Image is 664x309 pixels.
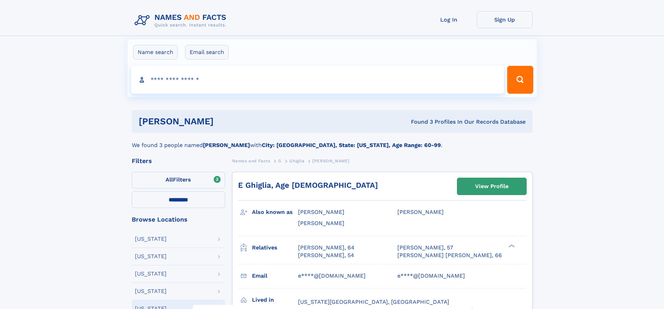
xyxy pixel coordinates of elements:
a: [PERSON_NAME], 54 [298,252,354,259]
a: [PERSON_NAME] [PERSON_NAME], 66 [397,252,502,259]
label: Filters [132,172,225,188]
div: Filters [132,158,225,164]
div: Found 3 Profiles In Our Records Database [312,118,526,126]
span: [PERSON_NAME] [298,220,344,226]
b: City: [GEOGRAPHIC_DATA], State: [US_STATE], Age Range: 60-99 [262,142,441,148]
a: E Ghiglia, Age [DEMOGRAPHIC_DATA] [238,181,378,190]
img: Logo Names and Facts [132,11,232,30]
div: [US_STATE] [135,236,167,242]
span: [PERSON_NAME] [312,159,350,163]
input: search input [131,66,504,94]
span: Ghiglia [289,159,304,163]
b: [PERSON_NAME] [203,142,250,148]
label: Email search [185,45,229,60]
div: View Profile [475,178,509,194]
h3: Relatives [252,242,298,254]
a: Ghiglia [289,156,304,165]
a: [PERSON_NAME], 57 [397,244,453,252]
span: [US_STATE][GEOGRAPHIC_DATA], [GEOGRAPHIC_DATA] [298,299,449,305]
span: [PERSON_NAME] [397,209,444,215]
a: View Profile [457,178,526,195]
h1: [PERSON_NAME] [139,117,312,126]
h3: Also known as [252,206,298,218]
a: [PERSON_NAME], 64 [298,244,354,252]
a: Sign Up [477,11,533,28]
span: All [166,176,173,183]
a: Log In [421,11,477,28]
span: [PERSON_NAME] [298,209,344,215]
div: [US_STATE] [135,254,167,259]
h3: Email [252,270,298,282]
h3: Lived in [252,294,298,306]
div: Browse Locations [132,216,225,223]
a: G [278,156,282,165]
a: Names and Facts [232,156,270,165]
label: Name search [133,45,178,60]
div: [US_STATE] [135,288,167,294]
div: We found 3 people named with . [132,133,533,149]
span: G [278,159,282,163]
div: [US_STATE] [135,271,167,277]
div: ❯ [507,244,515,248]
button: Search Button [507,66,533,94]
